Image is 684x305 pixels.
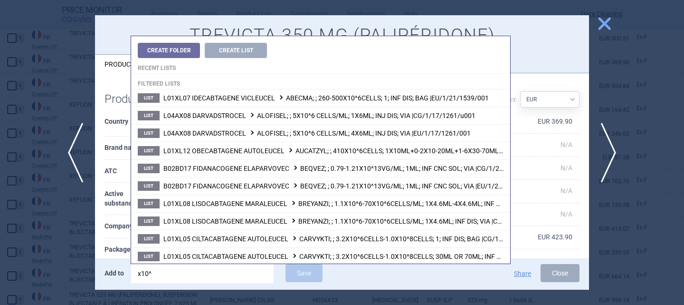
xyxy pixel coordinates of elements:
h4: Filtered lists [131,74,510,89]
th: Active substance [104,183,157,215]
th: Company [104,215,157,238]
span: BEQVEZ; ; 0.79-1.21X10^13VG/ML; 1ML; INF CNC SOL; VIA |CG/1/24/1838/u01 [163,165,535,172]
button: Create List [205,43,267,58]
button: Close [541,264,579,282]
span: List [138,216,160,226]
span: List [138,234,160,244]
h4: Recent lists [131,58,510,74]
span: List [138,93,160,103]
span: List [138,252,160,261]
button: Save [285,264,323,282]
span: CARVYKTI; ; 3.2X10^6CELLS-1.0X10^8CELLS; 1; INF DIS; BAG |CG/1/22/1648/u01 [163,235,541,243]
span: AUCATZYL; ; 410X10^6CELLS; 1X10ML+0-2X10-20ML+1-6X30-70ML; INF DIS; BAG |EU/1/25/1951/001 [163,147,600,155]
span: N/A [560,210,572,218]
span: ABECMA; ; 260-500X10^6CELLS; 1; INF DIS; BAG |EU/1/21/1539/001 [163,94,489,102]
span: BREYANZI; ; 1.1X10^6-70X10^6CELLS/ML; 1X4.6ML-4X4.6ML; INF DIS; VIA |EU/1/22/1631/001 [163,200,579,207]
span: List [138,111,160,120]
span: List [138,146,160,156]
th: ATC [104,160,157,183]
span: CARVYKTI; ; 3.2X10^6CELLS-1.0X10^8CELLS; 30ML OR 70ML; INF DIS; BAG |EU/1/22/1648/001 [163,253,583,260]
th: Package [104,238,157,280]
td: EUR 423.90 [506,226,579,249]
span: BEQVEZ; ; 0.79-1.21X10^13VG/ML; 1ML; INF CNC SOL; VIA |EU/1/24/1838/001 [163,182,534,190]
span: N/A [560,164,572,172]
h1: Product Details [104,92,218,106]
p: Add to [104,264,124,282]
span: List [138,199,160,208]
span: ALOFISEL; ; 5X10^6 CELLS/ML; 1X6ML; INJ DIS; VIA |CG/1/17/1261/u001 [163,112,475,119]
span: List [138,128,160,138]
span: List [138,181,160,191]
th: Brand name [104,137,157,160]
th: Country [104,110,157,137]
h1: TREVICTA 350 MG (PALIPÉRIDONE) [104,25,579,47]
li: Product info [95,55,161,73]
span: N/A [560,187,572,195]
button: Create Folder [138,43,200,58]
span: N/A [560,141,572,148]
span: BREYANZI; ; 1.1X10^6-70X10^6CELLS/ML; 1X4.6ML; INF DIS; VIA |CG/1/22/1631/u001 [163,217,555,225]
span: ALOFISEL; ; 5X10^6 CELLS/ML; 4X6ML; INJ DIS; VIA |EU/1/17/1261/001 [163,129,471,137]
button: Share [514,270,531,277]
span: List [138,164,160,173]
td: EUR 369.90 [506,110,579,134]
